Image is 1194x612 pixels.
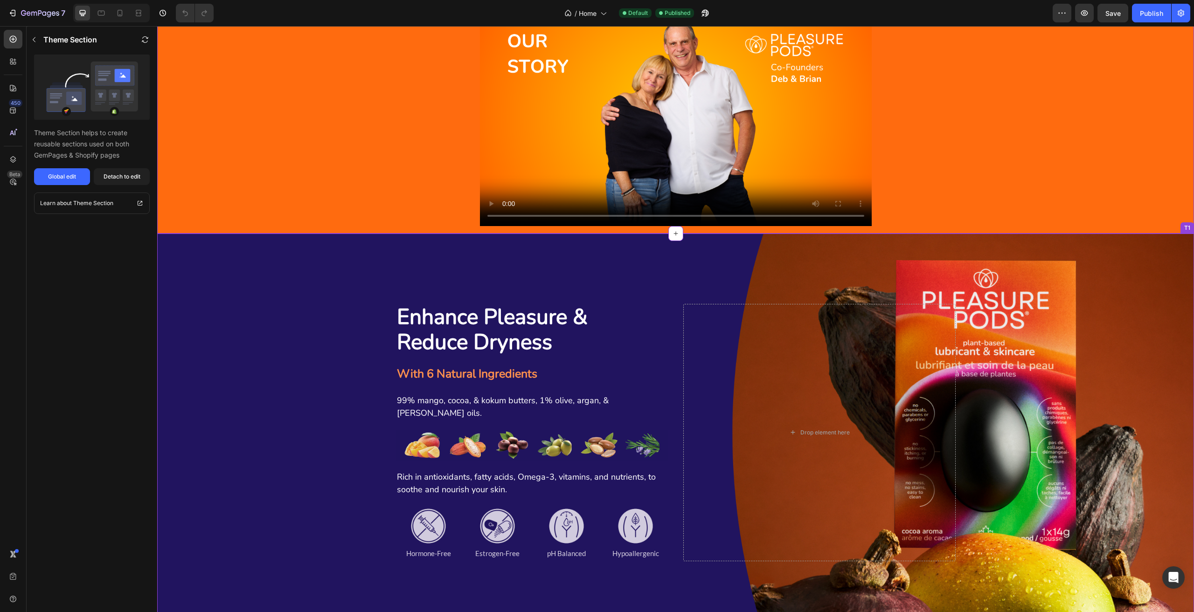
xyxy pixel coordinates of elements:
iframe: To enrich screen reader interactions, please activate Accessibility in Grammarly extension settings [157,26,1194,612]
span: / [575,8,577,18]
strong: Enhance Pleasure & [240,276,430,305]
p: Theme Section [73,199,113,208]
p: Learn about [40,199,72,208]
button: 7 [4,4,69,22]
img: gempages_494844557955957877-aaaf4ad1-f766-4e61-a733-e347c1d22c0f.png [389,480,429,520]
div: Publish [1140,8,1163,18]
img: gempages_494844557955957877-a8c9e681-bb91-4bd9-80ab-1f45bc3e5414.png [458,480,498,520]
strong: Reduce Dryness [240,301,395,330]
div: Open Intercom Messenger [1162,566,1185,589]
button: Save [1097,4,1128,22]
p: Theme Section [43,34,97,45]
p: Theme Section helps to create reusable sections used on both GemPages & Shopify pages [34,127,150,161]
button: Publish [1132,4,1171,22]
span: Hormone-Free [249,523,294,531]
div: Drop element here [643,403,693,410]
div: Undo/Redo [176,4,214,22]
span: Published [665,9,690,17]
p: 7 [61,7,65,19]
span: Home [579,8,597,18]
div: T1 [1025,198,1035,206]
span: pH Balanced [390,523,429,531]
a: Learn about Theme Section [34,193,150,214]
div: 450 [9,99,22,107]
img: gempages_494844557955957877-9b16b4e7-a7ae-4137-bcfe-02c2d54c1b14.jpg [239,404,511,435]
strong: With 6 Natural Ingredients [240,340,380,356]
span: Rich in antioxidants, fatty acids, Omega-3, vitamins, and nutrients, to soothe and nourish your s... [240,445,499,468]
span: Default [628,9,648,17]
span: 99% mango, cocoa, & kokum butters, 1% olive, argan, & [PERSON_NAME] oils. [240,369,451,392]
img: gempages_494844557955957877-eefcab89-ced4-4104-94ba-dbcf422b6732.png [251,480,291,520]
span: Hypoallergenic [455,523,502,531]
span: Save [1105,9,1121,17]
div: Detach to edit [104,172,140,181]
button: Global edit [34,168,90,185]
button: Detach to edit [94,168,150,185]
span: Estrogen-Free [318,523,362,531]
div: Global edit [48,172,76,181]
img: gempages_494844557955957877-99f2349e-acd8-4b42-bcfe-868f643f4445.png [320,480,360,520]
div: Beta [7,171,22,178]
